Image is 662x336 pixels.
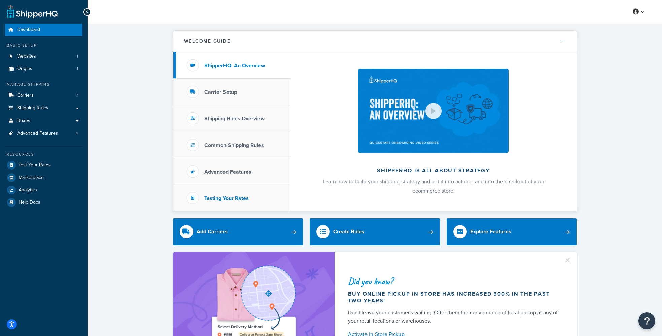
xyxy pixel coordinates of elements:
[470,227,511,236] div: Explore Features
[17,92,34,98] span: Carriers
[447,218,577,245] a: Explore Features
[19,187,37,193] span: Analytics
[204,63,265,69] h3: ShipperHQ: An Overview
[5,63,82,75] a: Origins1
[19,162,51,168] span: Test Your Rates
[5,127,82,140] li: Advanced Features
[348,309,561,325] div: Don't leave your customer's waiting. Offer them the convenience of local pickup at any of your re...
[333,227,364,236] div: Create Rules
[5,50,82,63] a: Websites1
[204,195,249,201] h3: Testing Your Rates
[5,172,82,184] a: Marketplace
[348,276,561,286] div: Did you know?
[77,53,78,59] span: 1
[197,227,228,236] div: Add Carriers
[76,92,78,98] span: 7
[77,66,78,72] span: 1
[323,178,544,195] span: Learn how to build your shipping strategy and put it into action… and into the checkout of your e...
[204,116,265,122] h3: Shipping Rules Overview
[17,66,32,72] span: Origins
[638,312,655,329] button: Open Resource Center
[17,118,30,124] span: Boxes
[204,142,264,148] h3: Common Shipping Rules
[5,43,82,48] div: Basic Setup
[5,159,82,171] a: Test Your Rates
[5,102,82,114] a: Shipping Rules
[204,89,237,95] h3: Carrier Setup
[184,39,231,44] h2: Welcome Guide
[5,196,82,209] a: Help Docs
[358,69,508,153] img: ShipperHQ is all about strategy
[17,105,48,111] span: Shipping Rules
[19,200,40,206] span: Help Docs
[310,218,440,245] a: Create Rules
[5,82,82,87] div: Manage Shipping
[76,130,78,136] span: 4
[5,127,82,140] a: Advanced Features4
[17,53,36,59] span: Websites
[5,152,82,157] div: Resources
[5,184,82,196] a: Analytics
[173,218,303,245] a: Add Carriers
[17,130,58,136] span: Advanced Features
[17,27,40,33] span: Dashboard
[5,115,82,127] a: Boxes
[204,169,251,175] h3: Advanced Features
[5,63,82,75] li: Origins
[5,89,82,102] li: Carriers
[5,50,82,63] li: Websites
[19,175,44,181] span: Marketplace
[5,24,82,36] a: Dashboard
[5,89,82,102] a: Carriers7
[308,167,559,174] h2: ShipperHQ is all about strategy
[173,31,577,52] button: Welcome Guide
[348,291,561,304] div: Buy online pickup in store has increased 500% in the past two years!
